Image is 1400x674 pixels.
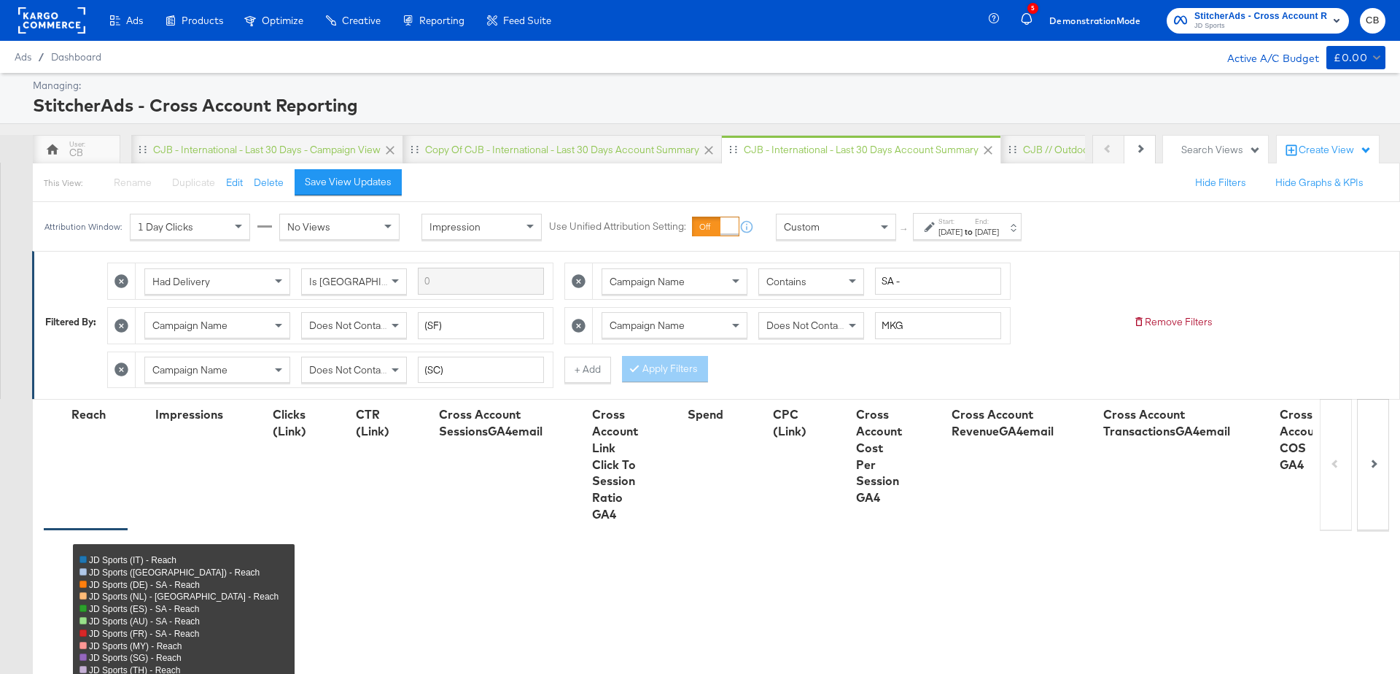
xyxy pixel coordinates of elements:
div: CJB // Outdoors [1023,143,1097,157]
span: Optimize [262,15,303,26]
span: CB [1366,12,1380,29]
div: CJB - International - Last 30 days - Campaign View [153,143,381,157]
div: Save View Updates [305,175,392,189]
span: JD Sports (MY) - Reach [89,641,182,651]
span: JD Sports (ES) - SA - Reach [89,604,199,614]
div: 5 [1027,3,1038,14]
span: JD Sports (AU) - SA - Reach [89,616,200,627]
span: Rename [114,176,152,189]
span: Is [GEOGRAPHIC_DATA] [309,275,421,288]
button: Save View Updates [295,169,402,195]
button: DemonstrationMode [1043,13,1146,28]
div: Filtered By: [45,315,96,329]
button: + Add [564,357,611,383]
span: No Views [287,220,330,233]
span: StitcherAds - Cross Account Reporting [1194,9,1327,24]
button: Remove Filters [1133,315,1213,329]
button: CB [1360,8,1385,34]
span: Reporting [419,15,464,26]
label: Use Unified Attribution Setting: [549,220,686,234]
span: JD Sports (IT) - Reach [89,555,176,565]
input: Enter a search term [418,357,544,384]
span: Custom [784,220,820,233]
span: Products [182,15,223,26]
strong: to [962,226,975,237]
div: [DATE] [938,226,962,238]
span: Campaign Name [610,319,685,332]
span: JD Sports ([GEOGRAPHIC_DATA]) - Reach [89,568,260,578]
div: Managing: [33,79,1382,93]
div: £0.00 [1334,49,1367,67]
button: StitcherAds - Cross Account ReportingJD Sports [1167,8,1349,34]
a: Dashboard [51,51,101,63]
div: StitcherAds - Cross Account Reporting [33,93,1382,117]
div: Search Views [1181,143,1261,157]
span: JD Sports (FR) - SA - Reach [89,629,199,639]
div: Clicks (Link) [273,406,306,440]
div: Cross Account SessionsGA4email [439,406,542,440]
div: Cross Account TransactionsGA4email [1103,406,1230,440]
div: Impressions [155,406,223,423]
span: Campaign Name [152,319,227,332]
div: Cross Account RevenueGA4email [952,406,1054,440]
span: JD Sports [1194,20,1327,32]
div: Drag to reorder tab [139,145,147,153]
div: [DATE] [975,226,999,238]
span: Does Not Contain [766,319,846,332]
span: 1 Day Clicks [138,220,193,233]
input: Enter a search term [418,312,544,339]
span: JD Sports (NL) - [GEOGRAPHIC_DATA] - Reach [89,592,279,602]
span: / [31,51,51,63]
div: Cross Account Link Click To Session Ratio GA4 [592,406,638,523]
span: ↑ [898,227,911,232]
div: This View: [44,177,82,189]
div: Drag to reorder tab [411,145,419,153]
span: Demonstration Mode [1049,13,1140,28]
span: JD Sports (DE) - SA - Reach [89,580,200,590]
div: Active A/C Budget [1212,46,1319,68]
span: Does Not Contain [309,363,389,376]
span: Ads [15,51,31,63]
div: CJB - International - Last 30 days Account Summary [744,143,979,157]
button: £0.00 [1326,46,1385,69]
span: Campaign Name [610,275,685,288]
div: Spend [688,406,723,423]
div: Cross Account Cost Per Session GA4 [856,406,902,506]
span: Feed Suite [503,15,551,26]
span: JD Sports (SG) - Reach [89,653,182,663]
span: Ads [126,15,143,26]
button: Hide Graphs & KPIs [1275,176,1364,190]
span: Creative [342,15,381,26]
div: Cross Account COS GA4 [1280,406,1326,473]
input: Enter a search term [418,268,544,295]
div: Drag to reorder tab [1008,145,1016,153]
button: 5 [1019,7,1043,35]
div: CB [69,146,83,160]
div: CTR (Link) [356,406,389,440]
button: Delete [254,176,284,190]
div: Reach [71,406,106,423]
div: Drag to reorder tab [729,145,737,153]
div: Copy of CJB - International - Last 30 days Account Summary [425,143,699,157]
span: Does Not Contain [309,319,389,332]
input: Enter a search term [875,312,1001,339]
label: End: [975,217,999,226]
button: Edit [226,176,243,190]
span: Duplicate [172,176,215,189]
span: Impression [429,220,481,233]
input: Enter a search term [875,268,1001,295]
label: Start: [938,217,962,226]
span: Contains [766,275,806,288]
div: CPC (Link) [773,406,806,440]
span: Had Delivery [152,275,210,288]
div: Attribution Window: [44,222,122,232]
div: Create View [1299,143,1372,158]
span: Campaign Name [152,363,227,376]
button: Hide Filters [1195,176,1246,190]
